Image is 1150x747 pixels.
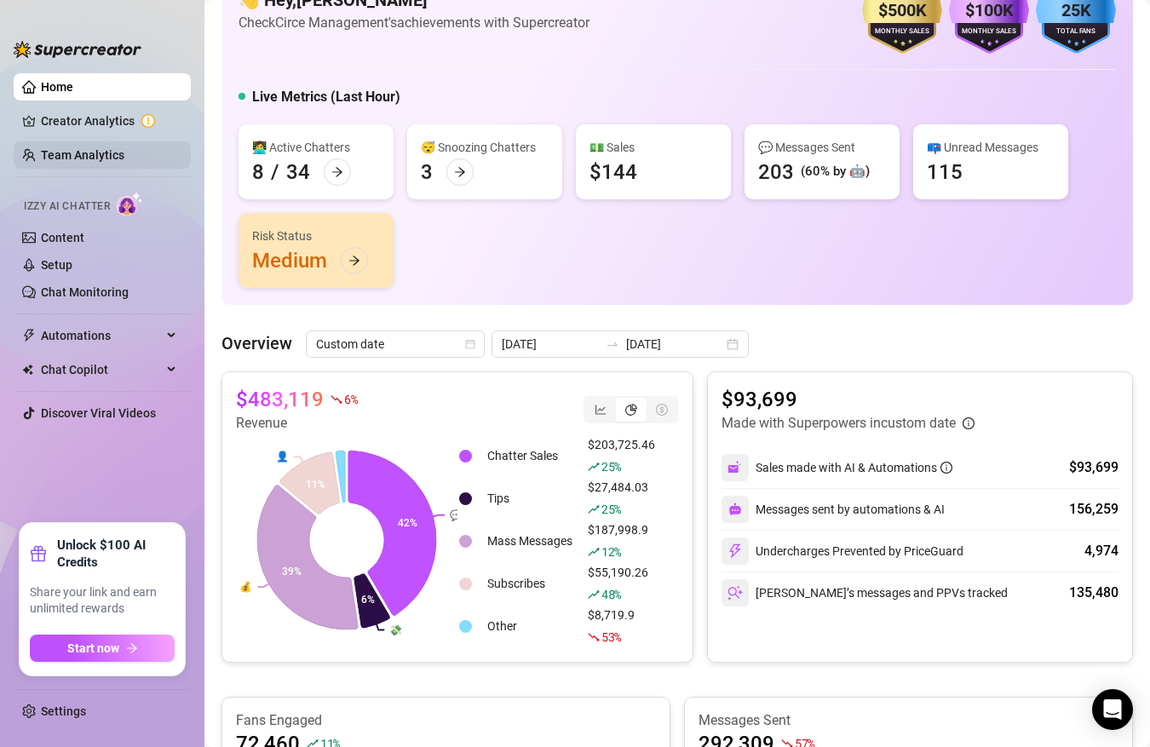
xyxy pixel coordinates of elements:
span: arrow-right [348,255,360,267]
a: Team Analytics [41,148,124,162]
div: 115 [927,158,963,186]
span: 53 % [601,629,621,645]
span: info-circle [940,462,952,474]
div: $203,725.46 [588,435,655,476]
span: dollar-circle [656,404,668,416]
div: (60% by 🤖) [801,162,870,182]
div: 📪 Unread Messages [927,138,1055,157]
span: swap-right [606,337,619,351]
span: thunderbolt [22,329,36,342]
img: AI Chatter [117,192,143,216]
a: Settings [41,704,86,718]
span: 25 % [601,458,621,474]
div: 😴 Snoozing Chatters [421,138,549,157]
span: 48 % [601,586,621,602]
button: Start nowarrow-right [30,635,175,662]
span: Automations [41,322,162,349]
a: Setup [41,258,72,272]
span: fall [588,631,600,643]
span: info-circle [963,417,975,429]
div: 135,480 [1069,583,1118,603]
span: calendar [465,339,475,349]
a: Creator Analytics exclamation-circle [41,107,177,135]
article: Check Circe Management's achievements with Supercreator [239,12,589,33]
span: arrow-right [126,642,138,654]
div: Undercharges Prevented by PriceGuard [722,537,963,565]
div: $8,719.9 [588,606,655,646]
article: Fans Engaged [236,711,656,730]
img: logo-BBDzfeDw.svg [14,41,141,58]
text: 💰 [239,580,252,593]
span: 6 % [344,391,357,407]
div: Total Fans [1036,26,1116,37]
span: rise [588,546,600,558]
div: 8 [252,158,264,186]
text: 💸 [389,623,402,636]
div: Sales made with AI & Automations [756,458,952,477]
strong: Unlock $100 AI Credits [57,537,175,571]
a: Chat Monitoring [41,285,129,299]
div: 💬 Messages Sent [758,138,886,157]
span: gift [30,545,47,562]
div: 💵 Sales [589,138,717,157]
span: Chat Copilot [41,356,162,383]
div: segmented control [584,396,679,423]
article: $93,699 [722,386,975,413]
td: Other [480,606,579,646]
span: Start now [67,641,119,655]
div: $27,484.03 [588,478,655,519]
div: Risk Status [252,227,380,245]
div: $187,998.9 [588,520,655,561]
div: 👩‍💻 Active Chatters [252,138,380,157]
div: $55,190.26 [588,563,655,604]
input: End date [626,335,723,353]
span: rise [588,461,600,473]
span: pie-chart [625,404,637,416]
h5: Live Metrics (Last Hour) [252,87,400,107]
span: line-chart [595,404,607,416]
span: Custom date [316,331,474,357]
span: arrow-right [331,166,343,178]
div: Open Intercom Messenger [1092,689,1133,730]
div: Monthly Sales [862,26,942,37]
span: 25 % [601,501,621,517]
text: 👤 [276,450,289,463]
a: Content [41,231,84,244]
article: Overview [221,330,292,356]
a: Discover Viral Videos [41,406,156,420]
span: rise [588,589,600,600]
img: svg%3e [727,543,743,559]
img: svg%3e [727,460,743,475]
div: $93,699 [1069,457,1118,478]
div: [PERSON_NAME]’s messages and PPVs tracked [722,579,1008,606]
span: 12 % [601,543,621,560]
img: svg%3e [728,503,742,516]
div: 203 [758,158,794,186]
td: Subscribes [480,563,579,604]
div: Monthly Sales [949,26,1029,37]
span: Share your link and earn unlimited rewards [30,584,175,618]
article: Made with Superpowers in custom date [722,413,956,434]
td: Chatter Sales [480,435,579,476]
img: Chat Copilot [22,364,33,376]
span: arrow-right [454,166,466,178]
span: Izzy AI Chatter [24,198,110,215]
td: Tips [480,478,579,519]
a: Home [41,80,73,94]
div: 156,259 [1069,499,1118,520]
div: $144 [589,158,637,186]
article: Messages Sent [699,711,1118,730]
input: Start date [502,335,599,353]
div: 34 [286,158,310,186]
span: fall [331,394,342,405]
text: 💬 [450,509,463,521]
span: rise [588,503,600,515]
div: 3 [421,158,433,186]
div: 4,974 [1084,541,1118,561]
article: $483,119 [236,386,324,413]
div: Messages sent by automations & AI [722,496,945,523]
span: to [606,337,619,351]
article: Revenue [236,413,357,434]
td: Mass Messages [480,520,579,561]
img: svg%3e [727,585,743,600]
